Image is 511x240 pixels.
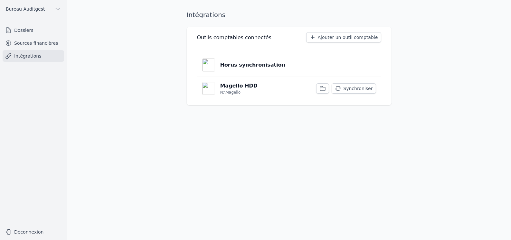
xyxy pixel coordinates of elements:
a: Magello HDD N:\Magello Synchroniser [197,77,381,100]
span: Bureau Auditgest [6,6,45,12]
a: Sources financières [3,37,64,49]
p: Horus synchronisation [220,61,286,69]
p: Magello HDD [220,82,258,90]
h1: Intégrations [187,10,226,19]
button: Déconnexion [3,227,64,237]
button: Synchroniser [332,83,376,94]
a: Dossiers [3,24,64,36]
a: Intégrations [3,50,64,62]
button: Ajouter un outil comptable [306,32,381,42]
h3: Outils comptables connectés [197,34,272,42]
button: Bureau Auditgest [3,4,64,14]
p: N:\Magello [220,90,241,95]
a: Horus synchronisation [197,53,381,77]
